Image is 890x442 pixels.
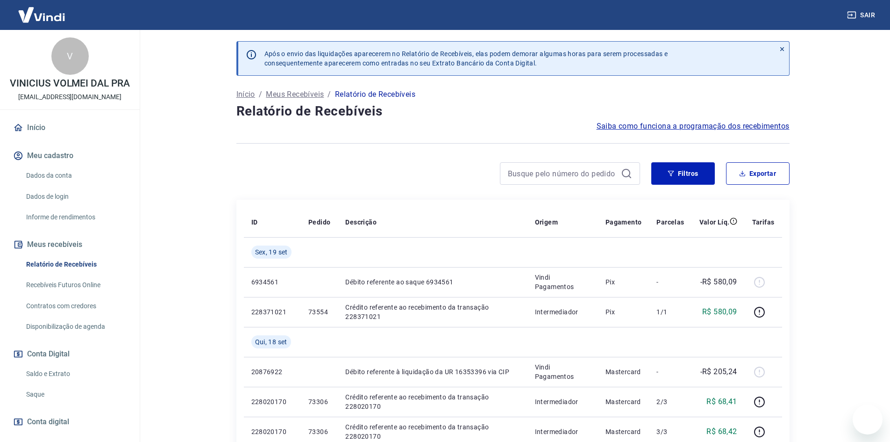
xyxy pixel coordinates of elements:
p: Parcelas [656,217,684,227]
p: Crédito referente ao recebimento da transação 228020170 [345,422,520,441]
p: Descrição [345,217,377,227]
p: 73554 [308,307,330,317]
p: Origem [535,217,558,227]
p: Pedido [308,217,330,227]
p: Crédito referente ao recebimento da transação 228020170 [345,392,520,411]
a: Disponibilização de agenda [22,317,128,336]
iframe: Botão para abrir a janela de mensagens [853,405,883,435]
p: VINICIUS VOLMEI DAL PRA [10,79,130,88]
p: 228020170 [251,427,293,436]
a: Dados de login [22,187,128,206]
p: 2/3 [656,397,684,406]
p: - [656,367,684,377]
span: Qui, 18 set [255,337,287,347]
button: Filtros [651,162,715,185]
img: Vindi [11,0,72,29]
p: Mastercard [605,427,642,436]
p: -R$ 580,09 [700,276,737,288]
a: Conta digital [11,412,128,432]
button: Conta Digital [11,344,128,364]
a: Saque [22,385,128,404]
p: Pagamento [605,217,642,227]
p: Pix [605,277,642,287]
a: Saiba como funciona a programação dos recebimentos [597,121,790,132]
a: Informe de rendimentos [22,208,128,227]
p: Após o envio das liquidações aparecerem no Relatório de Recebíveis, elas podem demorar algumas ho... [264,49,668,68]
p: Vindi Pagamentos [535,362,591,381]
a: Meus Recebíveis [266,89,324,100]
h4: Relatório de Recebíveis [236,102,790,121]
p: 73306 [308,397,330,406]
span: Sex, 19 set [255,247,288,257]
p: -R$ 205,24 [700,366,737,377]
p: 228020170 [251,397,293,406]
a: Dados da conta [22,166,128,185]
p: 3/3 [656,427,684,436]
button: Meus recebíveis [11,234,128,255]
a: Relatório de Recebíveis [22,255,128,274]
input: Busque pelo número do pedido [508,167,617,181]
p: ID [251,217,258,227]
p: R$ 68,42 [706,426,737,437]
p: Intermediador [535,307,591,317]
a: Contratos com credores [22,297,128,316]
p: 6934561 [251,277,293,287]
button: Meu cadastro [11,145,128,166]
p: Débito referente ao saque 6934561 [345,277,520,287]
p: Relatório de Recebíveis [335,89,415,100]
p: R$ 68,41 [706,396,737,407]
p: 1/1 [656,307,684,317]
a: Início [11,117,128,138]
a: Recebíveis Futuros Online [22,275,128,295]
p: Intermediador [535,397,591,406]
p: R$ 580,09 [702,306,737,318]
p: 228371021 [251,307,293,317]
p: Débito referente à liquidação da UR 16353396 via CIP [345,367,520,377]
div: V [51,37,89,75]
p: Tarifas [752,217,775,227]
a: Início [236,89,255,100]
p: Intermediador [535,427,591,436]
p: Pix [605,307,642,317]
a: Saldo e Extrato [22,364,128,384]
p: - [656,277,684,287]
p: / [328,89,331,100]
button: Sair [845,7,879,24]
p: Vindi Pagamentos [535,273,591,291]
p: Mastercard [605,367,642,377]
p: 73306 [308,427,330,436]
p: Valor Líq. [699,217,730,227]
p: Crédito referente ao recebimento da transação 228371021 [345,303,520,321]
span: Conta digital [27,415,69,428]
p: Mastercard [605,397,642,406]
button: Exportar [726,162,790,185]
p: 20876922 [251,367,293,377]
p: / [259,89,262,100]
p: [EMAIL_ADDRESS][DOMAIN_NAME] [18,92,121,102]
